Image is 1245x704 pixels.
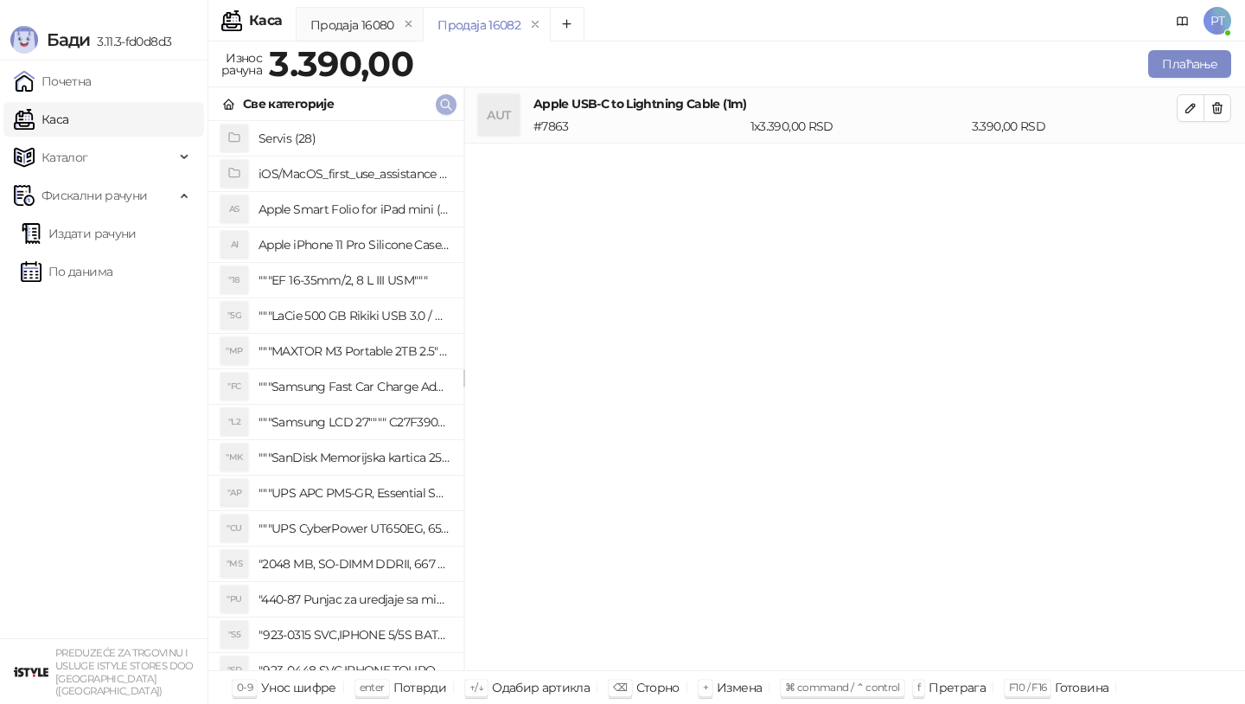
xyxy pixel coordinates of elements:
h4: """UPS APC PM5-GR, Essential Surge Arrest,5 utic_nica""" [259,479,450,507]
h4: iOS/MacOS_first_use_assistance (4) [259,160,450,188]
button: Add tab [550,7,584,42]
h4: "440-87 Punjac za uredjaje sa micro USB portom 4/1, Stand." [259,586,450,613]
span: + [703,681,708,694]
div: "MP [220,337,248,365]
small: PREDUZEĆE ZA TRGOVINU I USLUGE ISTYLE STORES DOO [GEOGRAPHIC_DATA] ([GEOGRAPHIC_DATA]) [55,647,194,697]
a: Почетна [14,64,92,99]
div: Готовина [1055,676,1108,699]
div: "L2 [220,408,248,436]
div: "PU [220,586,248,613]
span: Фискални рачуни [41,178,147,213]
h4: Apple iPhone 11 Pro Silicone Case - Black [259,231,450,259]
span: F10 / F16 [1009,681,1046,694]
span: Каталог [41,140,88,175]
img: 64x64-companyLogo-77b92cf4-9946-4f36-9751-bf7bb5fd2c7d.png [14,655,48,689]
span: 0-9 [237,681,252,694]
div: "CU [220,515,248,542]
div: "FC [220,373,248,400]
h4: """Samsung LCD 27"""" C27F390FHUXEN""" [259,408,450,436]
h4: """Samsung Fast Car Charge Adapter, brzi auto punja_, boja crna""" [259,373,450,400]
div: AUT [478,94,520,136]
span: ↑/↓ [469,681,483,694]
div: AI [220,231,248,259]
div: Унос шифре [261,676,336,699]
h4: Servis (28) [259,125,450,152]
div: # 7863 [530,117,747,136]
div: "S5 [220,621,248,649]
img: Logo [10,26,38,54]
span: enter [360,681,385,694]
span: Бади [47,29,90,50]
div: Продаја 16080 [310,16,394,35]
h4: """LaCie 500 GB Rikiki USB 3.0 / Ultra Compact & Resistant aluminum / USB 3.0 / 2.5""""""" [259,302,450,330]
h4: "923-0315 SVC,IPHONE 5/5S BATTERY REMOVAL TRAY Držač za iPhone sa kojim se otvara display [259,621,450,649]
button: remove [524,17,546,32]
div: "18 [220,266,248,294]
h4: Apple Smart Folio for iPad mini (A17 Pro) - Sage [259,195,450,223]
strong: 3.390,00 [269,42,413,85]
h4: """UPS CyberPower UT650EG, 650VA/360W , line-int., s_uko, desktop""" [259,515,450,542]
div: Продаја 16082 [437,16,520,35]
a: Документација [1169,7,1197,35]
div: Претрага [929,676,986,699]
span: ⌘ command / ⌃ control [785,681,900,694]
span: PT [1203,7,1231,35]
div: 1 x 3.390,00 RSD [747,117,968,136]
div: Каса [249,14,282,28]
a: Каса [14,102,68,137]
div: "MK [220,444,248,471]
div: Све категорије [243,94,334,113]
span: ⌫ [613,681,627,694]
h4: """MAXTOR M3 Portable 2TB 2.5"""" crni eksterni hard disk HX-M201TCB/GM""" [259,337,450,365]
div: "5G [220,302,248,330]
div: 3.390,00 RSD [968,117,1180,136]
div: AS [220,195,248,223]
div: "AP [220,479,248,507]
h4: "923-0448 SVC,IPHONE,TOURQUE DRIVER KIT .65KGF- CM Šrafciger " [259,656,450,684]
h4: """EF 16-35mm/2, 8 L III USM""" [259,266,450,294]
span: 3.11.3-fd0d8d3 [90,34,171,49]
div: Измена [717,676,762,699]
div: Сторно [636,676,680,699]
span: f [917,681,920,694]
div: Потврди [393,676,447,699]
h4: Apple USB-C to Lightning Cable (1m) [533,94,1177,113]
h4: "2048 MB, SO-DIMM DDRII, 667 MHz, Napajanje 1,8 0,1 V, Latencija CL5" [259,550,450,578]
div: "MS [220,550,248,578]
div: Одабир артикла [492,676,590,699]
button: remove [398,17,420,32]
a: Издати рачуни [21,216,137,251]
h4: """SanDisk Memorijska kartica 256GB microSDXC sa SD adapterom SDSQXA1-256G-GN6MA - Extreme PLUS, ... [259,444,450,471]
div: Износ рачуна [218,47,265,81]
a: По данима [21,254,112,289]
div: grid [208,121,463,670]
div: "SD [220,656,248,684]
button: Плаћање [1148,50,1231,78]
